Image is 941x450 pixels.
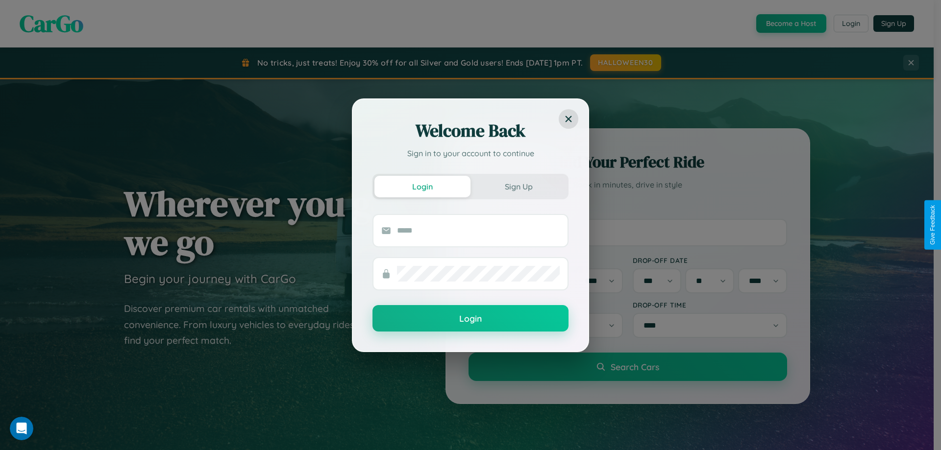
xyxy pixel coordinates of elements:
[470,176,567,197] button: Sign Up
[10,417,33,440] iframe: Intercom live chat
[929,205,936,245] div: Give Feedback
[372,119,569,142] h2: Welcome Back
[372,305,569,332] button: Login
[372,147,569,159] p: Sign in to your account to continue
[374,176,470,197] button: Login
